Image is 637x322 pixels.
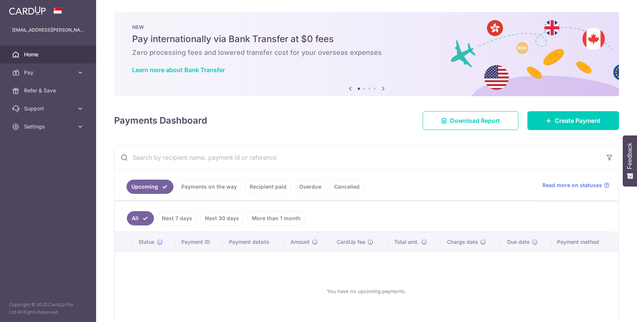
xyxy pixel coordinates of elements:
span: Download Report [450,116,500,125]
img: CardUp [9,6,46,15]
span: Due date [507,238,530,246]
a: Learn more about Bank Transfer [132,66,225,74]
span: Create Payment [555,116,601,125]
span: Status [139,238,155,246]
span: Read more on statuses [542,181,602,189]
a: Recipient paid [245,180,291,194]
p: [EMAIL_ADDRESS][PERSON_NAME][DOMAIN_NAME] [12,26,84,34]
span: Home [24,51,74,58]
a: Download Report [423,111,518,130]
a: Payments on the way [176,180,242,194]
a: Next 7 days [157,211,197,225]
span: CardUp fee [337,238,365,246]
span: Refer & Save [24,87,74,94]
a: Upcoming [126,180,173,194]
h6: Zero processing fees and lowered transfer cost for your overseas expenses [132,48,601,57]
a: All [127,211,154,225]
span: Pay [24,69,74,76]
th: Payment ID [175,232,223,252]
a: Next 30 days [200,211,244,225]
h4: Payments Dashboard [114,114,207,127]
a: Cancelled [329,180,364,194]
span: Amount [291,238,310,246]
img: Bank transfer banner [114,12,619,96]
span: Feedback [626,143,633,169]
p: NEW [132,24,601,30]
a: Create Payment [527,111,619,130]
span: Support [24,105,74,112]
a: More than 1 month [247,211,306,225]
th: Payment method [551,232,618,252]
span: Charge date [447,238,478,246]
input: Search by recipient name, payment id or reference [114,145,601,169]
button: Feedback - Show survey [623,135,637,186]
span: Total amt. [394,238,419,246]
h5: Pay internationally via Bank Transfer at $0 fees [132,33,601,45]
a: Read more on statuses [542,181,610,189]
span: Settings [24,123,74,130]
th: Payment details [223,232,285,252]
a: Overdue [294,180,326,194]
